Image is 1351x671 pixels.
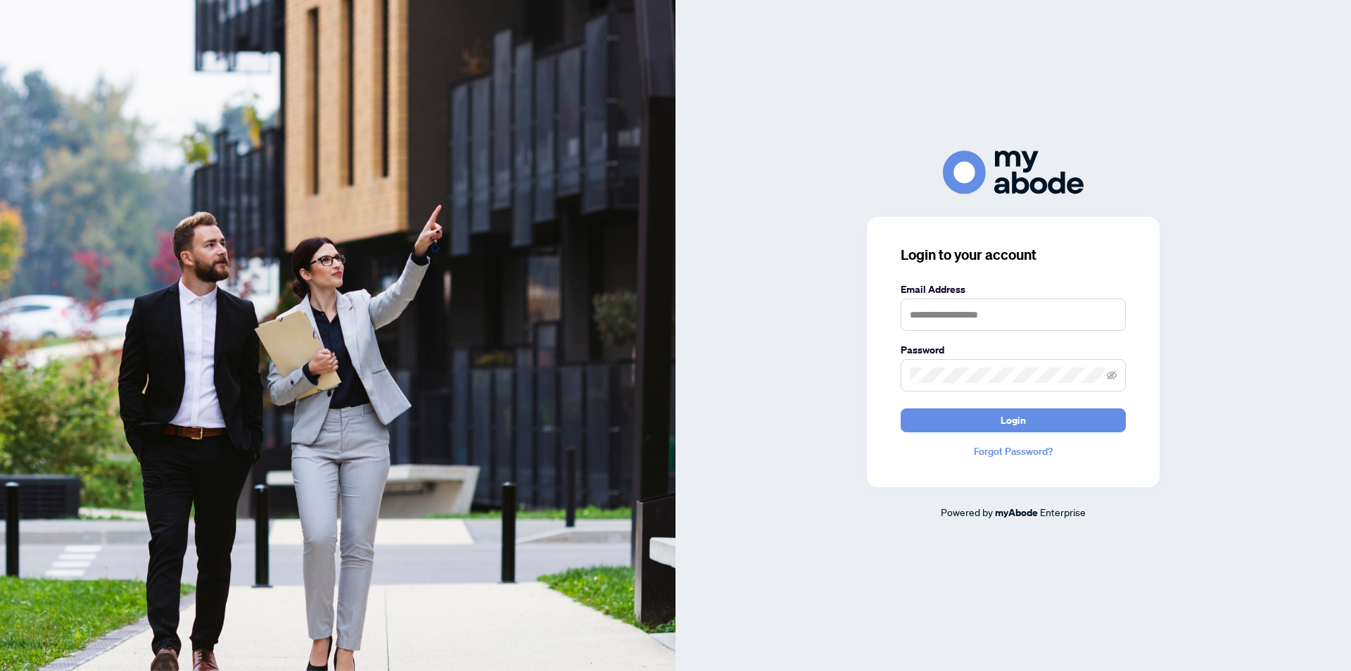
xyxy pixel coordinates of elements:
span: eye-invisible [1107,370,1117,380]
img: ma-logo [943,151,1084,194]
a: Forgot Password? [901,444,1126,459]
a: myAbode [995,505,1038,520]
label: Password [901,342,1126,358]
h3: Login to your account [901,245,1126,265]
span: Powered by [941,506,993,518]
span: Enterprise [1040,506,1086,518]
label: Email Address [901,282,1126,297]
span: Login [1001,409,1026,432]
button: Login [901,408,1126,432]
